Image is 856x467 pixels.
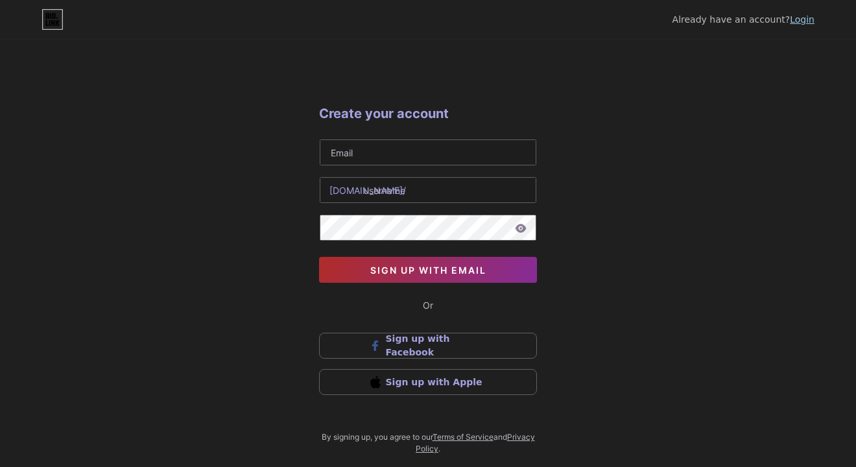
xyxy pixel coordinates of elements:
div: Already have an account? [672,13,814,27]
input: Email [320,139,536,165]
button: sign up with email [319,257,537,283]
div: By signing up, you agree to our and . [318,431,538,455]
button: Sign up with Facebook [319,333,537,359]
button: Sign up with Apple [319,369,537,395]
a: Login [790,14,814,25]
div: Or [423,298,433,312]
span: Sign up with Facebook [386,332,486,359]
input: username [320,177,536,203]
span: sign up with email [370,265,486,276]
div: [DOMAIN_NAME]/ [329,184,406,197]
div: Create your account [319,104,537,123]
a: Terms of Service [433,432,493,442]
span: Sign up with Apple [386,376,486,389]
